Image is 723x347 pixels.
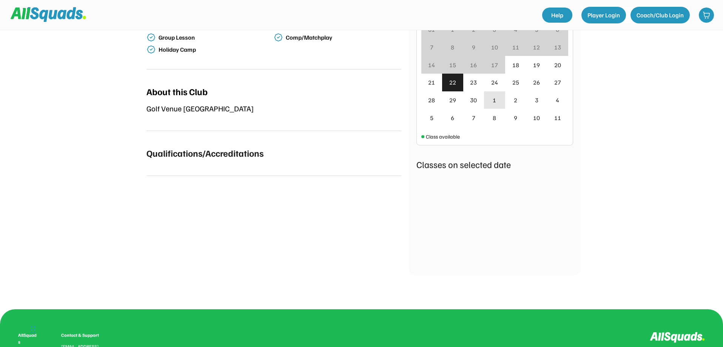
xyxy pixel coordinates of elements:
[491,43,498,52] div: 10
[535,96,538,105] div: 3
[556,96,559,105] div: 4
[533,78,540,87] div: 26
[426,133,460,140] div: Class available
[650,332,705,343] img: Logo%20inverted.svg
[159,34,273,41] div: Group Lesson
[470,78,477,87] div: 23
[146,85,208,98] div: About this Club
[451,113,454,122] div: 6
[430,43,433,52] div: 7
[491,78,498,87] div: 24
[451,43,454,52] div: 8
[472,43,475,52] div: 9
[491,60,498,69] div: 17
[146,146,264,160] div: Qualifications/Accreditations
[514,113,517,122] div: 9
[554,113,561,122] div: 11
[428,96,435,105] div: 28
[493,113,496,122] div: 8
[11,7,86,22] img: Squad%20Logo.svg
[514,96,517,105] div: 2
[146,103,401,114] div: Golf Venue [GEOGRAPHIC_DATA]
[542,8,572,23] a: Help
[512,78,519,87] div: 25
[428,60,435,69] div: 14
[470,60,477,69] div: 16
[416,157,573,171] div: Classes on selected date
[512,60,519,69] div: 18
[581,7,626,23] button: Player Login
[159,46,273,53] div: Holiday Camp
[146,33,156,42] img: check-verified-01.svg
[274,33,283,42] img: check-verified-01.svg
[533,60,540,69] div: 19
[554,43,561,52] div: 13
[512,43,519,52] div: 11
[61,332,108,339] div: Contact & Support
[449,96,456,105] div: 29
[286,34,400,41] div: Comp/Matchplay
[554,60,561,69] div: 20
[533,43,540,52] div: 12
[472,113,475,122] div: 7
[146,45,156,54] img: check-verified-01.svg
[493,96,496,105] div: 1
[470,96,477,105] div: 30
[554,78,561,87] div: 27
[449,60,456,69] div: 15
[449,78,456,87] div: 22
[703,11,710,19] img: shopping-cart-01%20%281%29.svg
[533,113,540,122] div: 10
[430,113,433,122] div: 5
[428,78,435,87] div: 21
[631,7,690,23] button: Coach/Club Login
